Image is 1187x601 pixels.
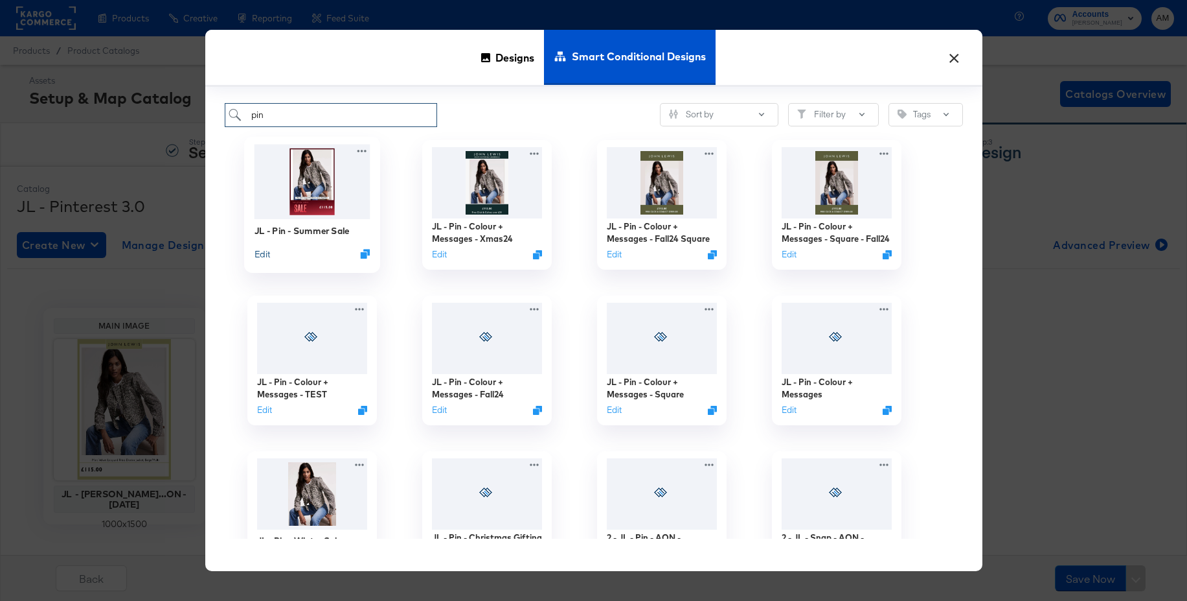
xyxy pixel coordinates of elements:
[495,29,534,86] span: Designs
[533,406,542,415] svg: Duplicate
[257,404,272,416] button: Edit
[607,376,717,400] div: JL - Pin - Colour + Messages - Square
[782,220,892,244] div: JL - Pin - Colour + Messages - Square - Fall24
[432,532,542,556] div: JL - Pin - Christmas Gifting 23
[257,535,346,547] div: JL - Pin - Winter Sales
[883,406,892,415] svg: Duplicate
[607,220,717,244] div: JL - Pin - Colour + Messages - Fall24 Square
[708,250,717,259] svg: Duplicate
[572,28,706,85] span: Smart Conditional Designs
[533,250,542,259] svg: Duplicate
[247,451,377,581] div: JL - Pin - Winter Sales
[772,140,901,270] div: JL - Pin - Colour + Messages - Square - Fall24EditDuplicate
[432,404,447,416] button: Edit
[247,296,377,425] div: JL - Pin - Colour + Messages - TESTEditDuplicate
[782,376,892,400] div: JL - Pin - Colour + Messages
[708,406,717,415] svg: Duplicate
[898,110,907,119] svg: Tag
[782,532,892,556] div: 2 - JL - Snap - AON - Guaranteed + Click&Collect + Free shipping
[597,296,727,425] div: JL - Pin - Colour + Messages - SquareEditDuplicate
[607,147,717,218] img: YaZhBEbbn5Niiqi48YIo-g.jpg
[772,451,901,581] div: 2 - JL - Snap - AON - Guaranteed + Click&Collect + Free shipping
[422,296,552,425] div: JL - Pin - Colour + Messages - Fall24EditDuplicate
[797,110,806,119] svg: Filter
[225,103,438,127] input: Search for a design
[782,248,797,261] button: Edit
[788,103,879,126] button: FilterFilter by
[257,376,367,400] div: JL - Pin - Colour + Messages - TEST
[422,451,552,581] div: JL - Pin - Christmas Gifting 23
[432,376,542,400] div: JL - Pin - Colour + Messages - Fall24
[883,250,892,259] svg: Duplicate
[782,147,892,218] img: YaZhBEbbn5Niiqi48YIo-g.jpg
[607,404,622,416] button: Edit
[254,224,349,237] div: JL - Pin - Summer Sale
[257,458,367,530] img: 009550474
[782,404,797,416] button: Edit
[660,103,778,126] button: SlidersSort by
[254,144,370,218] img: ES-byDMhkY6lJUWeOTYE_g.jpg
[254,248,269,260] button: Edit
[432,248,447,261] button: Edit
[669,110,678,119] svg: Sliders
[597,451,727,581] div: 2 - JL - Pin - AON - Guaranteed + Click&Collect + Free shipping
[888,103,963,126] button: TagTags
[422,140,552,270] div: JL - Pin - Colour + Messages - Xmas24EditDuplicate
[432,147,542,218] img: 8Mpu_bdmaeixrGk8XGMALw.jpg
[943,43,966,66] button: ×
[597,140,727,270] div: JL - Pin - Colour + Messages - Fall24 SquareEditDuplicate
[432,220,542,244] div: JL - Pin - Colour + Messages - Xmas24
[607,532,717,556] div: 2 - JL - Pin - AON - Guaranteed + Click&Collect + Free shipping
[772,296,901,425] div: JL - Pin - Colour + MessagesEditDuplicate
[607,248,622,261] button: Edit
[360,249,370,259] svg: Duplicate
[358,406,367,415] svg: Duplicate
[244,137,380,273] div: JL - Pin - Summer SaleEditDuplicate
